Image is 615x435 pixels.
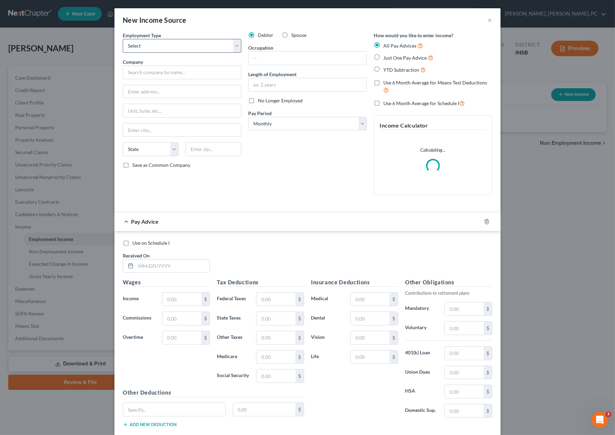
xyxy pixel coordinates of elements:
[445,322,484,335] input: 0.00
[484,404,492,417] div: $
[258,98,303,103] span: No Longer Employed
[249,78,366,91] input: ex: 2 years
[351,331,390,344] input: 0.00
[123,104,241,117] input: Unit, Suite, etc...
[123,403,225,416] input: Specify...
[380,146,486,153] p: Calculating...
[402,321,441,335] label: Voluntary
[484,347,492,360] div: $
[217,278,304,287] h5: Tax Deductions
[131,218,159,225] span: Pay Advice
[606,412,611,417] span: 3
[383,67,419,73] span: YTD Subtraction
[123,59,143,65] span: Company
[295,331,304,344] div: $
[445,385,484,398] input: 0.00
[383,80,487,85] span: Use 6 Month Average for Means Test Deductions
[256,370,295,383] input: 0.00
[445,347,484,360] input: 0.00
[248,44,273,51] label: Occupation
[185,142,241,156] input: Enter zip...
[201,331,210,344] div: $
[248,110,272,116] span: Pay Period
[390,331,398,344] div: $
[295,293,304,306] div: $
[256,331,295,344] input: 0.00
[351,293,390,306] input: 0.00
[383,43,416,49] span: All Pay Advices
[123,388,304,397] h5: Other Deductions
[374,32,453,39] label: How would you like to enter income?
[213,292,253,306] label: Federal Taxes
[383,100,459,106] span: Use 6 Month Average for Schedule I
[249,52,366,65] input: --
[445,366,484,379] input: 0.00
[445,404,484,417] input: 0.00
[123,85,241,98] input: Enter address...
[213,350,253,364] label: Medicare
[123,15,186,25] div: New Income Source
[351,351,390,364] input: 0.00
[213,331,253,345] label: Other Taxes
[405,290,492,296] p: Contributions to retirement plans
[295,312,304,325] div: $
[132,162,190,168] span: Save as Common Company
[402,385,441,398] label: HSA
[402,302,441,316] label: Mandatory
[256,351,295,364] input: 0.00
[132,240,170,246] span: Use on Schedule I
[390,293,398,306] div: $
[307,312,347,325] label: Dental
[380,121,486,130] h5: Income Calculator
[123,32,161,38] span: Employment Type
[256,293,295,306] input: 0.00
[383,55,427,61] span: Just One Pay Advice
[484,385,492,398] div: $
[119,331,159,345] label: Overtime
[162,312,201,325] input: 0.00
[258,32,273,38] span: Debtor
[123,422,177,427] button: Add new deduction
[484,302,492,315] div: $
[487,16,492,24] button: ×
[123,295,139,301] span: Income
[307,350,347,364] label: Life
[136,260,210,273] input: MM/DD/YYYY
[402,404,441,418] label: Domestic Sup.
[291,32,306,38] span: Spouse
[307,292,347,306] label: Medical
[445,302,484,315] input: 0.00
[162,331,201,344] input: 0.00
[256,312,295,325] input: 0.00
[119,312,159,325] label: Commissions
[307,331,347,345] label: Vision
[162,293,201,306] input: 0.00
[592,412,608,428] iframe: Intercom live chat
[484,366,492,379] div: $
[351,312,390,325] input: 0.00
[402,366,441,380] label: Union Dues
[484,322,492,335] div: $
[123,278,210,287] h5: Wages
[295,403,304,416] div: $
[295,370,304,383] div: $
[123,253,150,259] span: Received On
[233,403,296,416] input: 0.00
[201,293,210,306] div: $
[213,312,253,325] label: State Taxes
[295,351,304,364] div: $
[123,65,241,79] input: Search company by name...
[405,278,492,287] h5: Other Obligations
[123,123,241,136] input: Enter city...
[213,369,253,383] label: Social Security
[201,312,210,325] div: $
[311,278,398,287] h5: Insurance Deductions
[390,312,398,325] div: $
[390,351,398,364] div: $
[248,71,296,78] label: Length of Employment
[402,346,441,360] label: 401(k) Loan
